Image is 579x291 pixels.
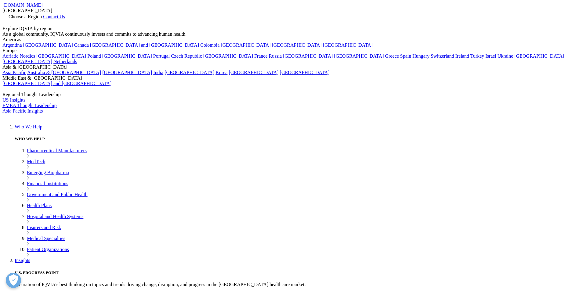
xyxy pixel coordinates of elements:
a: Argentina [2,42,22,48]
a: Czech Republic [171,53,202,59]
a: [GEOGRAPHIC_DATA] [36,53,86,59]
h5: U.S. PROGRESS POINT [15,270,577,275]
a: Asia Pacific Insights [2,108,43,113]
div: Americas [2,37,577,42]
div: [GEOGRAPHIC_DATA] [2,8,577,13]
a: Spain [400,53,411,59]
a: [GEOGRAPHIC_DATA] [283,53,333,59]
a: MedTech [27,159,45,164]
a: US Insights [2,97,25,102]
a: Health Plans [27,203,52,208]
span: Choose a Region [9,14,42,19]
a: Portugal [153,53,170,59]
a: Who We Help [15,124,42,129]
a: Hospital and Health Systems [27,214,83,219]
p: A curation of IQVIA's best thinking on topics and trends driving change, disruption, and progress... [15,282,577,287]
a: [GEOGRAPHIC_DATA] [23,42,73,48]
a: India [153,70,163,75]
a: Medical Specialties [27,236,65,241]
a: Ireland [455,53,469,59]
a: [GEOGRAPHIC_DATA] [229,70,278,75]
a: Asia Pacific [2,70,26,75]
a: [GEOGRAPHIC_DATA] [102,53,152,59]
a: [GEOGRAPHIC_DATA] and [GEOGRAPHIC_DATA] [90,42,199,48]
a: Adriatic [2,53,18,59]
a: Contact Us [43,14,65,19]
a: [GEOGRAPHIC_DATA] [334,53,384,59]
a: [GEOGRAPHIC_DATA] [165,70,214,75]
a: [DOMAIN_NAME] [2,2,43,8]
a: Patient Organizations [27,247,69,252]
a: Canada [74,42,89,48]
a: EMEA Thought Leadership [2,103,56,108]
a: France [254,53,268,59]
a: Emerging Biopharma [27,170,69,175]
a: [GEOGRAPHIC_DATA] [221,42,270,48]
a: [GEOGRAPHIC_DATA] [102,70,152,75]
a: Israel [485,53,496,59]
a: [GEOGRAPHIC_DATA] [2,59,52,64]
a: Poland [87,53,101,59]
h5: WHO WE HELP [15,136,577,141]
div: Explore IQVIA by region [2,26,577,31]
a: [GEOGRAPHIC_DATA] [323,42,373,48]
div: Asia & [GEOGRAPHIC_DATA] [2,64,577,70]
a: Pharmaceutical Manufacturers [27,148,87,153]
button: Open Preferences [6,273,21,288]
a: Turkey [470,53,484,59]
a: [GEOGRAPHIC_DATA] [272,42,322,48]
div: Regional Thought Leadership [2,92,577,97]
a: [GEOGRAPHIC_DATA] [203,53,253,59]
a: [GEOGRAPHIC_DATA] [514,53,564,59]
a: Russia [269,53,282,59]
a: Ukraine [498,53,513,59]
a: Financial Institutions [27,181,68,186]
a: Insurers and Risk [27,225,61,230]
a: Australia & [GEOGRAPHIC_DATA] [27,70,101,75]
a: [GEOGRAPHIC_DATA] and [GEOGRAPHIC_DATA] [2,81,111,86]
a: Switzerland [431,53,454,59]
a: Netherlands [53,59,77,64]
a: [GEOGRAPHIC_DATA] [280,70,330,75]
a: Hungary [412,53,429,59]
a: Korea [215,70,227,75]
a: Nordics [20,53,35,59]
a: Government and Public Health [27,192,88,197]
div: Europe [2,48,577,53]
a: Colombia [200,42,219,48]
div: Middle East & [GEOGRAPHIC_DATA] [2,75,577,81]
div: As a global community, IQVIA continuously invests and commits to advancing human health. [2,31,577,37]
a: Greece [385,53,399,59]
a: Insights [15,258,30,263]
